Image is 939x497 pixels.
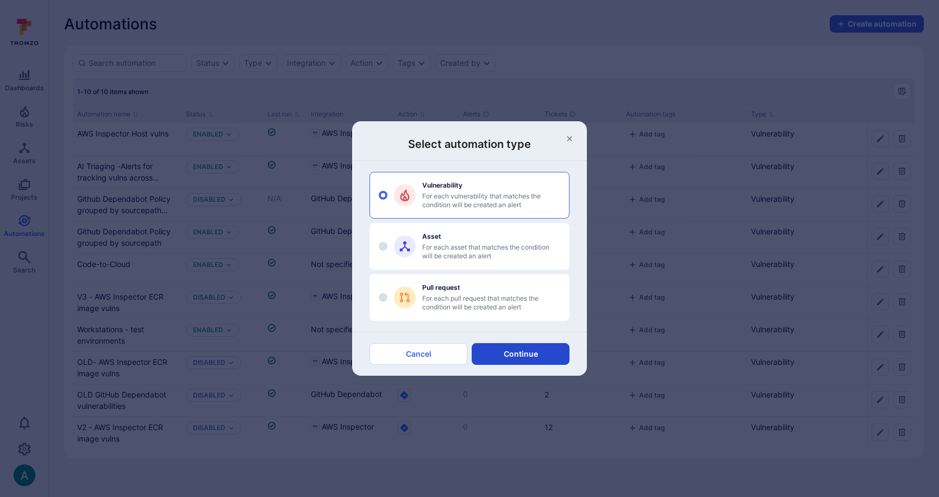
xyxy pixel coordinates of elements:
[370,172,569,321] div: select automation type
[370,172,569,219] label: option Vulnerability
[422,192,560,209] span: For each vulnerability that matches the condition will be created an alert
[422,283,560,291] span: Pull request
[370,274,569,321] label: option Pull request
[472,343,569,365] button: Continue
[422,294,560,312] span: For each pull request that matches the condition will be created an alert
[370,136,569,152] h3: Select automation type
[370,343,467,365] button: Cancel
[370,223,569,270] label: option Asset
[422,243,560,260] span: For each asset that matches the condition will be created an alert
[422,181,560,189] span: Vulnerability
[422,232,560,240] span: Asset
